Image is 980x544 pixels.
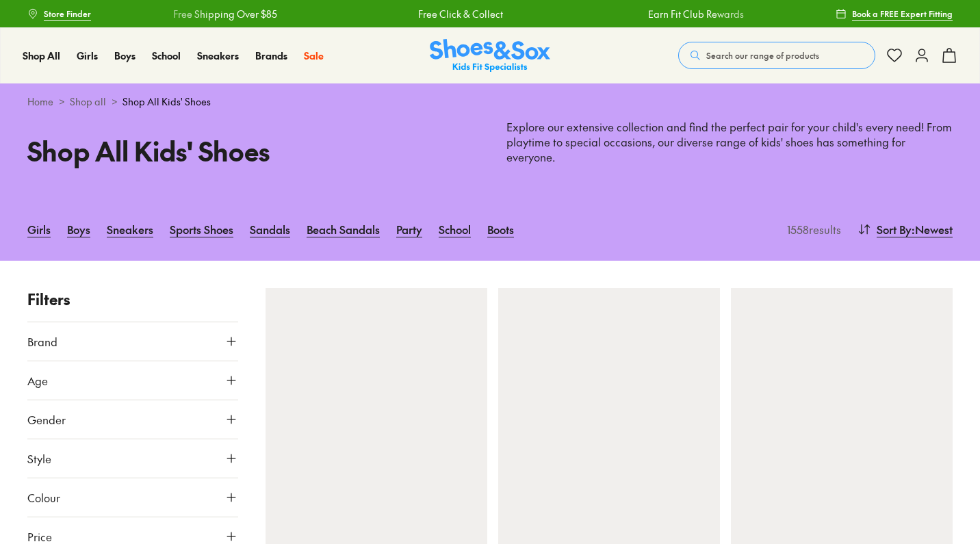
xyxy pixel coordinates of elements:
button: Search our range of products [678,42,875,69]
button: Brand [27,322,238,361]
a: Free Shipping Over $85 [169,7,273,21]
span: Brand [27,333,57,350]
a: Sports Shoes [170,214,233,244]
a: Sneakers [107,214,153,244]
a: Sandals [250,214,290,244]
a: Boots [487,214,514,244]
button: Sort By:Newest [857,214,953,244]
a: School [439,214,471,244]
span: Store Finder [44,8,91,20]
span: Sale [304,49,324,62]
span: : Newest [912,221,953,237]
span: School [152,49,181,62]
span: Shop All Kids' Shoes [122,94,211,109]
a: Party [396,214,422,244]
button: Age [27,361,238,400]
a: Shop All [23,49,60,63]
a: Home [27,94,53,109]
span: Search our range of products [706,49,819,62]
a: Brands [255,49,287,63]
span: Brands [255,49,287,62]
a: Girls [77,49,98,63]
a: Boys [67,214,90,244]
a: Sale [304,49,324,63]
button: Gender [27,400,238,439]
div: > > [27,94,953,109]
a: Girls [27,214,51,244]
button: Colour [27,478,238,517]
a: Boys [114,49,136,63]
p: Filters [27,288,238,311]
span: Gender [27,411,66,428]
span: Age [27,372,48,389]
span: Style [27,450,51,467]
span: Colour [27,489,60,506]
button: Style [27,439,238,478]
a: Store Finder [27,1,91,26]
span: Sneakers [197,49,239,62]
span: Shop All [23,49,60,62]
h1: Shop All Kids' Shoes [27,131,474,170]
p: Explore our extensive collection and find the perfect pair for your child's every need! From play... [506,120,953,165]
span: Sort By [877,221,912,237]
a: School [152,49,181,63]
img: SNS_Logo_Responsive.svg [430,39,550,73]
a: Earn Fit Club Rewards [644,7,740,21]
a: Book a FREE Expert Fitting [836,1,953,26]
span: Girls [77,49,98,62]
span: Book a FREE Expert Fitting [852,8,953,20]
span: Boys [114,49,136,62]
a: Free Click & Collect [414,7,499,21]
a: Shop all [70,94,106,109]
a: Beach Sandals [307,214,380,244]
a: Sneakers [197,49,239,63]
a: Shoes & Sox [430,39,550,73]
p: 1558 results [782,221,841,237]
